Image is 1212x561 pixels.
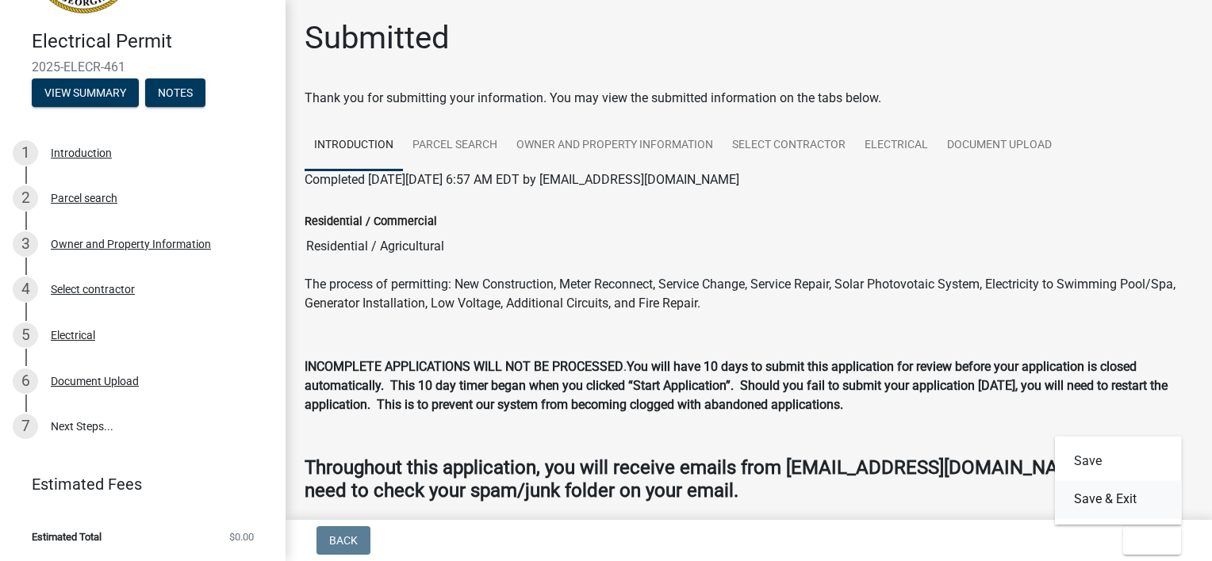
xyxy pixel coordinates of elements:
[723,120,855,171] a: Select contractor
[305,359,1168,412] strong: You will have 10 days to submit this application for review before your application is closed aut...
[305,359,623,374] strong: INCOMPLETE APPLICATIONS WILL NOT BE PROCESSED
[305,456,1177,502] strong: Throughout this application, you will receive emails from [EMAIL_ADDRESS][DOMAIN_NAME]. You may n...
[51,376,139,387] div: Document Upload
[1136,534,1159,547] span: Exit
[1055,480,1182,518] button: Save & Exit
[1055,436,1182,525] div: Exit
[145,87,205,100] wm-modal-confirm: Notes
[51,147,112,158] div: Introduction
[1123,526,1181,555] button: Exit
[305,172,739,187] span: Completed [DATE][DATE] 6:57 AM EDT by [EMAIL_ADDRESS][DOMAIN_NAME]
[305,357,1193,414] p: .
[13,231,38,257] div: 3
[329,534,358,547] span: Back
[51,284,135,295] div: Select contractor
[13,185,38,211] div: 2
[51,330,95,341] div: Electrical
[13,468,260,500] a: Estimated Fees
[13,368,38,394] div: 6
[305,120,403,171] a: Introduction
[32,30,273,53] h4: Electrical Permit
[938,120,1061,171] a: Document Upload
[403,120,507,171] a: Parcel search
[305,275,1193,313] p: The process of permitting: New Construction, Meter Reconnect, Service Change, Service Repair, Sol...
[305,19,450,57] h1: Submitted
[51,193,117,204] div: Parcel search
[13,414,38,439] div: 7
[316,526,370,555] button: Back
[145,78,205,107] button: Notes
[32,532,102,542] span: Estimated Total
[32,87,139,100] wm-modal-confirm: Summary
[32,78,139,107] button: View Summary
[229,532,254,542] span: $0.00
[1055,442,1182,480] button: Save
[13,322,38,348] div: 5
[855,120,938,171] a: Electrical
[305,89,1193,108] div: Thank you for submitting your information. You may view the submitted information on the tabs below.
[51,239,211,250] div: Owner and Property Information
[507,120,723,171] a: Owner and Property Information
[13,140,38,166] div: 1
[32,59,254,74] span: 2025-ELECR-461
[13,277,38,302] div: 4
[305,216,437,227] label: Residential / Commercial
